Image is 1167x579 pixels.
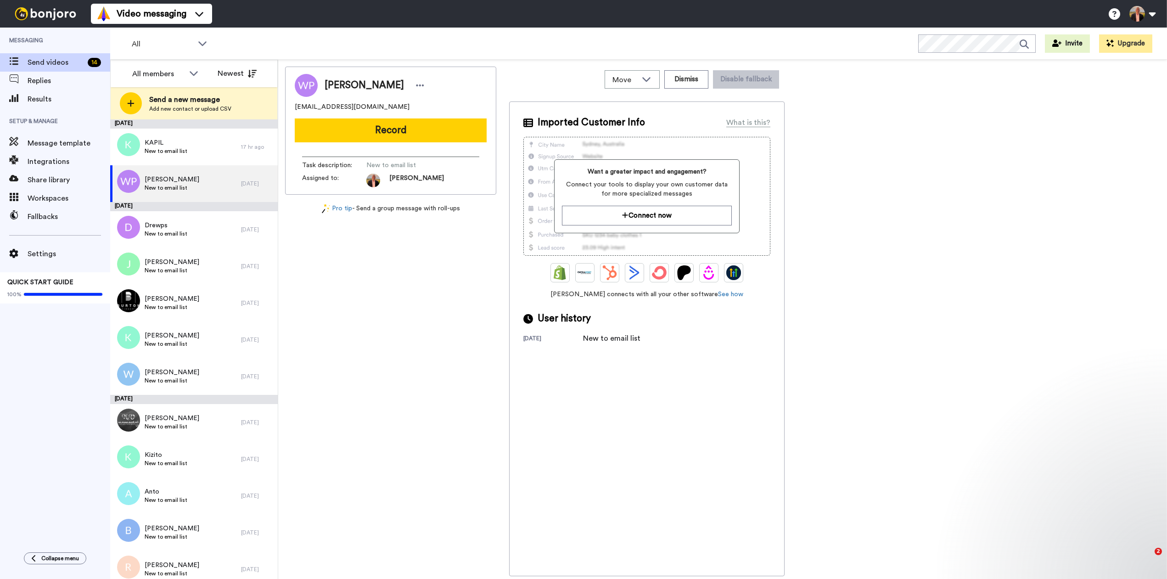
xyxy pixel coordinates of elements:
[117,363,140,386] img: w.png
[28,94,110,105] span: Results
[366,161,454,170] span: New to email list
[145,460,187,467] span: New to email list
[145,561,199,570] span: [PERSON_NAME]
[145,147,187,155] span: New to email list
[325,79,404,92] span: [PERSON_NAME]
[24,552,86,564] button: Collapse menu
[322,204,352,214] a: Pro tip
[117,216,140,239] img: d.png
[96,6,111,21] img: vm-color.svg
[295,102,410,112] span: [EMAIL_ADDRESS][DOMAIN_NAME]
[117,482,140,505] img: a.png
[726,265,741,280] img: GoHighLevel
[117,519,140,542] img: b.png
[145,377,199,384] span: New to email list
[132,68,185,79] div: All members
[583,333,640,344] div: New to email list
[241,263,273,270] div: [DATE]
[718,291,743,298] a: See how
[117,7,186,20] span: Video messaging
[562,180,731,198] span: Connect your tools to display your own customer data for more specialized messages
[1045,34,1090,53] button: Invite
[241,143,273,151] div: 17 hr ago
[132,39,193,50] span: All
[241,529,273,536] div: [DATE]
[366,174,380,187] img: 081dea35-c022-4572-865e-fa2403b09dc8-1755606578.jpg
[145,304,199,311] span: New to email list
[28,156,110,167] span: Integrations
[713,70,779,89] button: Disable fallback
[145,184,199,191] span: New to email list
[145,175,199,184] span: [PERSON_NAME]
[28,57,84,68] span: Send videos
[7,291,22,298] span: 100%
[41,555,79,562] span: Collapse menu
[295,74,318,97] img: Image of William Parry
[28,138,110,149] span: Message template
[145,524,199,533] span: [PERSON_NAME]
[241,180,273,187] div: [DATE]
[145,368,199,377] span: [PERSON_NAME]
[1136,548,1158,570] iframe: Intercom live chat
[627,265,642,280] img: ActiveCampaign
[1099,34,1152,53] button: Upgrade
[28,174,110,186] span: Share library
[11,7,80,20] img: bj-logo-header-white.svg
[28,211,110,222] span: Fallbacks
[602,265,617,280] img: Hubspot
[211,64,264,83] button: Newest
[1155,548,1162,555] span: 2
[117,326,140,349] img: k.png
[145,423,199,430] span: New to email list
[28,75,110,86] span: Replies
[145,496,187,504] span: New to email list
[677,265,691,280] img: Patreon
[117,445,140,468] img: k.png
[7,279,73,286] span: QUICK START GUIDE
[88,58,101,67] div: 14
[145,340,199,348] span: New to email list
[145,267,199,274] span: New to email list
[241,492,273,500] div: [DATE]
[241,299,273,307] div: [DATE]
[538,312,591,326] span: User history
[117,289,140,312] img: ef889f8f-5429-4680-898e-af595df142a6.png
[241,373,273,380] div: [DATE]
[145,258,199,267] span: [PERSON_NAME]
[241,336,273,343] div: [DATE]
[145,487,187,496] span: Anto
[110,119,278,129] div: [DATE]
[28,193,110,204] span: Workspaces
[145,533,199,540] span: New to email list
[553,265,567,280] img: Shopify
[302,174,366,187] span: Assigned to:
[110,202,278,211] div: [DATE]
[117,409,140,432] img: 7b9a0583-fbb9-4272-9563-c72bc5fd03e9.jpg
[110,395,278,404] div: [DATE]
[145,450,187,460] span: Kizito
[145,331,199,340] span: [PERSON_NAME]
[322,204,330,214] img: magic-wand.svg
[562,167,731,176] span: Want a greater impact and engagement?
[538,116,645,129] span: Imported Customer Info
[578,265,592,280] img: Ontraport
[149,94,231,105] span: Send a new message
[664,70,708,89] button: Dismiss
[241,566,273,573] div: [DATE]
[117,253,140,275] img: j.png
[145,414,199,423] span: [PERSON_NAME]
[612,74,637,85] span: Move
[241,455,273,463] div: [DATE]
[149,105,231,112] span: Add new contact or upload CSV
[117,133,140,156] img: k.png
[523,290,770,299] span: [PERSON_NAME] connects with all your other software
[145,221,187,230] span: Drewps
[562,206,731,225] button: Connect now
[28,248,110,259] span: Settings
[285,204,496,214] div: - Send a group message with roll-ups
[523,335,583,344] div: [DATE]
[145,570,199,577] span: New to email list
[389,174,444,187] span: [PERSON_NAME]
